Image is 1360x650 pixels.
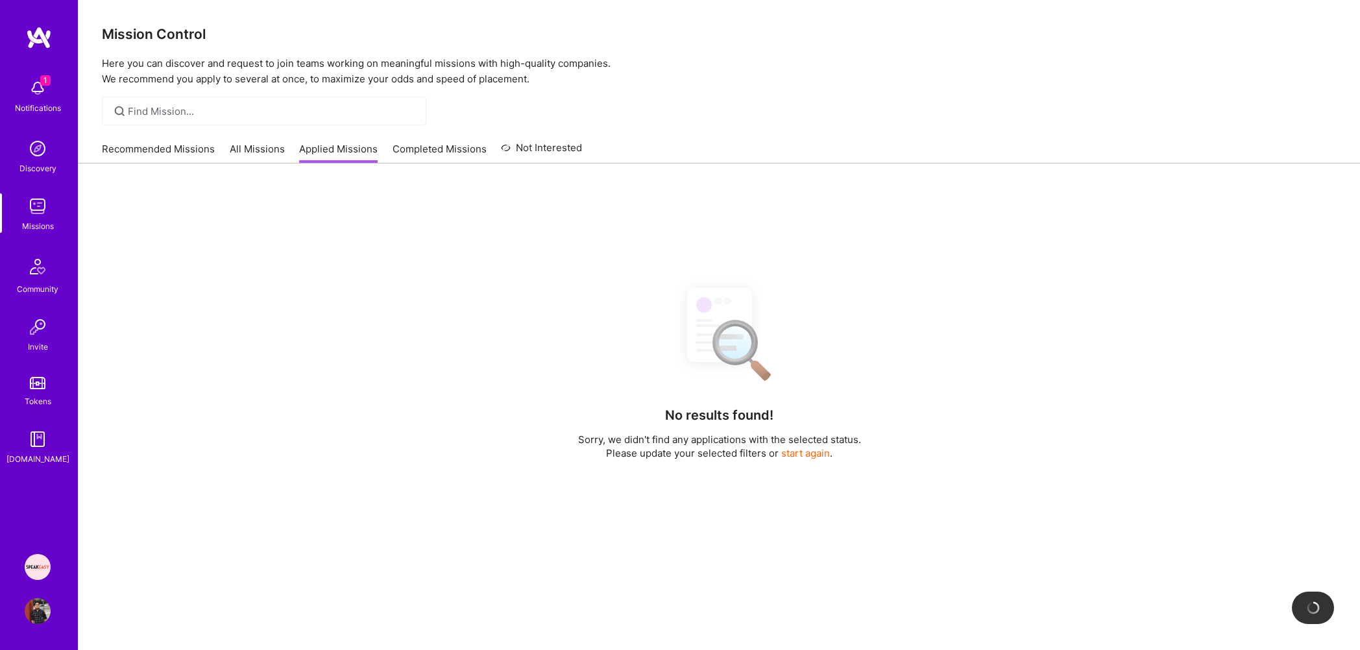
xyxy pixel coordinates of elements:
[501,140,582,163] a: Not Interested
[25,314,51,340] img: Invite
[230,142,285,163] a: All Missions
[299,142,378,163] a: Applied Missions
[40,75,51,86] span: 1
[781,446,830,460] button: start again
[102,56,1337,87] p: Here you can discover and request to join teams working on meaningful missions with high-quality ...
[112,104,127,119] i: icon SearchGrey
[25,193,51,219] img: teamwork
[25,426,51,452] img: guide book
[21,554,54,580] a: Speakeasy: Software Engineer to help Customers write custom functions
[15,101,61,115] div: Notifications
[22,251,53,282] img: Community
[393,142,487,163] a: Completed Missions
[578,446,861,460] p: Please update your selected filters or .
[578,433,861,446] p: Sorry, we didn't find any applications with the selected status.
[19,162,56,175] div: Discovery
[102,142,215,163] a: Recommended Missions
[25,136,51,162] img: discovery
[1306,601,1320,615] img: loading
[22,219,54,233] div: Missions
[30,377,45,389] img: tokens
[26,26,52,49] img: logo
[665,407,773,423] h4: No results found!
[664,276,775,390] img: No Results
[128,104,417,118] input: Find Mission...
[17,282,58,296] div: Community
[102,26,1337,42] h3: Mission Control
[25,394,51,408] div: Tokens
[25,554,51,580] img: Speakeasy: Software Engineer to help Customers write custom functions
[6,452,69,466] div: [DOMAIN_NAME]
[25,598,51,624] img: User Avatar
[28,340,48,354] div: Invite
[21,598,54,624] a: User Avatar
[25,75,51,101] img: bell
